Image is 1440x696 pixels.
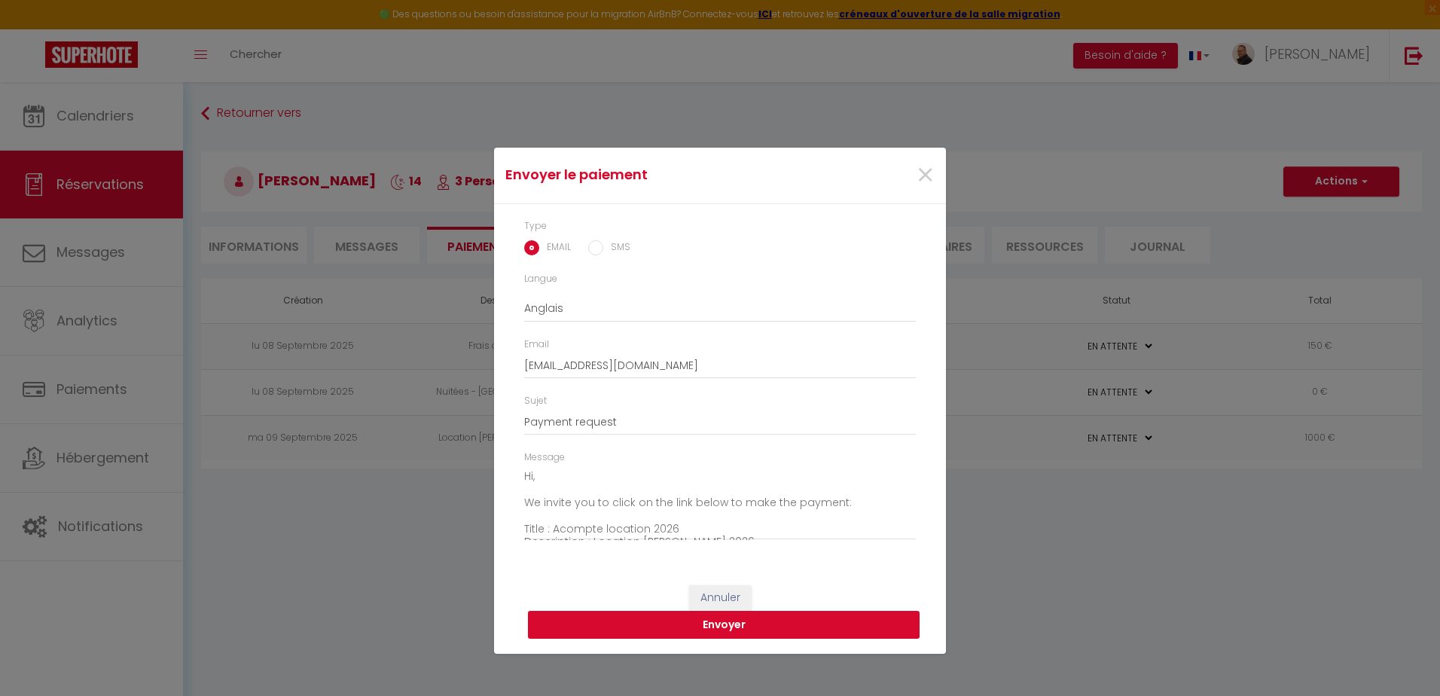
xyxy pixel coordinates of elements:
[528,611,920,640] button: Envoyer
[524,450,565,465] label: Message
[689,585,752,611] button: Annuler
[916,160,935,192] button: Close
[524,337,549,352] label: Email
[603,240,630,257] label: SMS
[12,6,57,51] button: Ouvrir le widget de chat LiveChat
[524,272,557,286] label: Langue
[916,153,935,198] span: ×
[524,394,547,408] label: Sujet
[539,240,571,257] label: EMAIL
[505,164,785,185] h4: Envoyer le paiement
[524,219,547,234] label: Type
